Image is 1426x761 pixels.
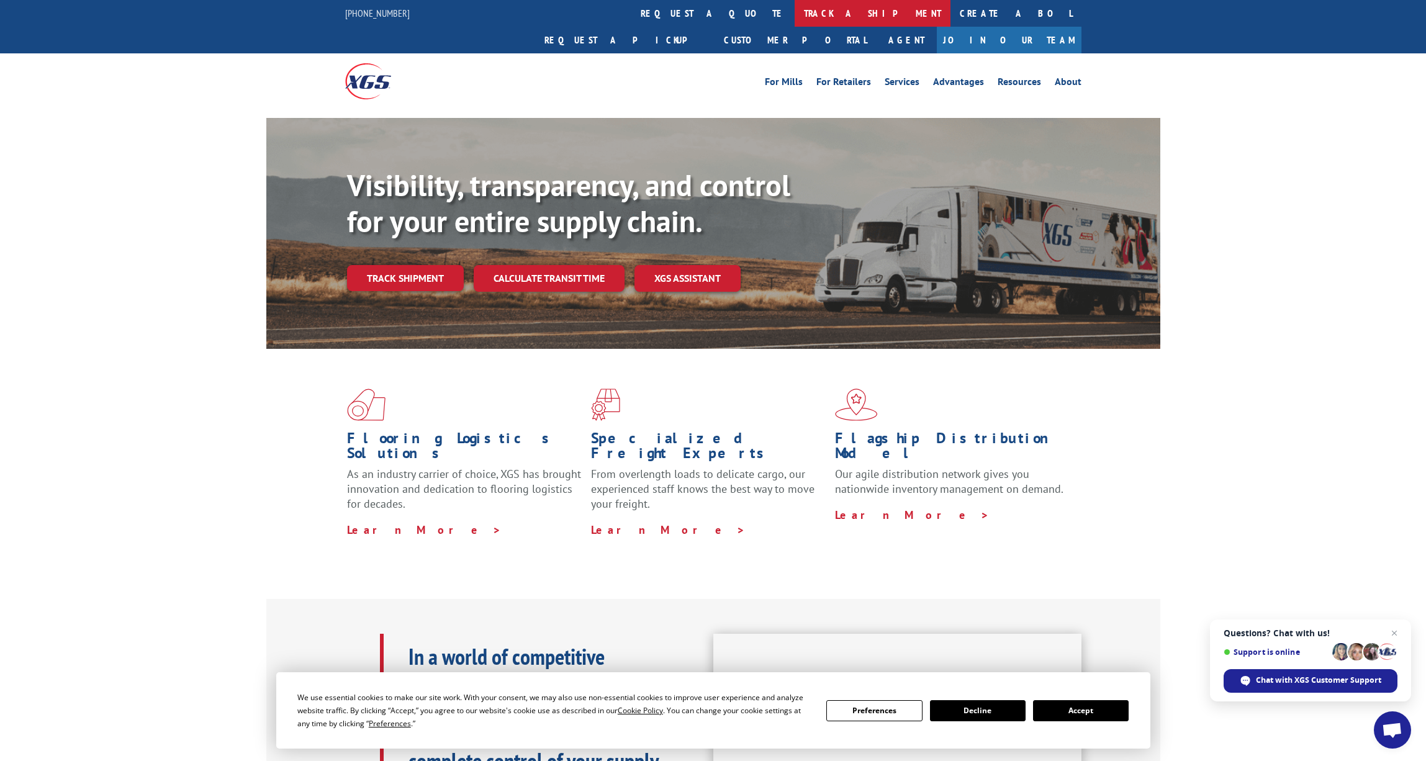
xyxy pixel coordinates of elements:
button: Preferences [826,700,922,721]
div: Cookie Consent Prompt [276,672,1150,749]
p: From overlength loads to delicate cargo, our experienced staff knows the best way to move your fr... [591,467,826,522]
a: Learn More > [347,523,502,537]
span: Our agile distribution network gives you nationwide inventory management on demand. [835,467,1063,496]
button: Accept [1033,700,1129,721]
div: Open chat [1374,711,1411,749]
img: xgs-icon-focused-on-flooring-red [591,389,620,421]
a: About [1055,77,1081,91]
a: Resources [998,77,1041,91]
a: Customer Portal [715,27,876,53]
span: Chat with XGS Customer Support [1256,675,1381,686]
div: Chat with XGS Customer Support [1224,669,1397,693]
a: [PHONE_NUMBER] [345,7,410,19]
h1: Flooring Logistics Solutions [347,431,582,467]
a: For Retailers [816,77,871,91]
a: Learn More > [591,523,746,537]
a: Request a pickup [535,27,715,53]
span: Questions? Chat with us! [1224,628,1397,638]
a: Services [885,77,919,91]
span: Support is online [1224,647,1328,657]
a: Learn More > [835,508,990,522]
a: Join Our Team [937,27,1081,53]
div: We use essential cookies to make our site work. With your consent, we may also use non-essential ... [297,691,811,730]
span: As an industry carrier of choice, XGS has brought innovation and dedication to flooring logistics... [347,467,581,511]
span: Cookie Policy [618,705,663,716]
a: Track shipment [347,265,464,291]
h1: Flagship Distribution Model [835,431,1070,467]
a: Agent [876,27,937,53]
img: xgs-icon-total-supply-chain-intelligence-red [347,389,386,421]
span: Close chat [1387,626,1402,641]
a: Calculate transit time [474,265,625,292]
h1: Specialized Freight Experts [591,431,826,467]
span: Preferences [369,718,411,729]
a: XGS ASSISTANT [634,265,741,292]
a: For Mills [765,77,803,91]
img: xgs-icon-flagship-distribution-model-red [835,389,878,421]
button: Decline [930,700,1026,721]
b: Visibility, transparency, and control for your entire supply chain. [347,166,790,240]
a: Advantages [933,77,984,91]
